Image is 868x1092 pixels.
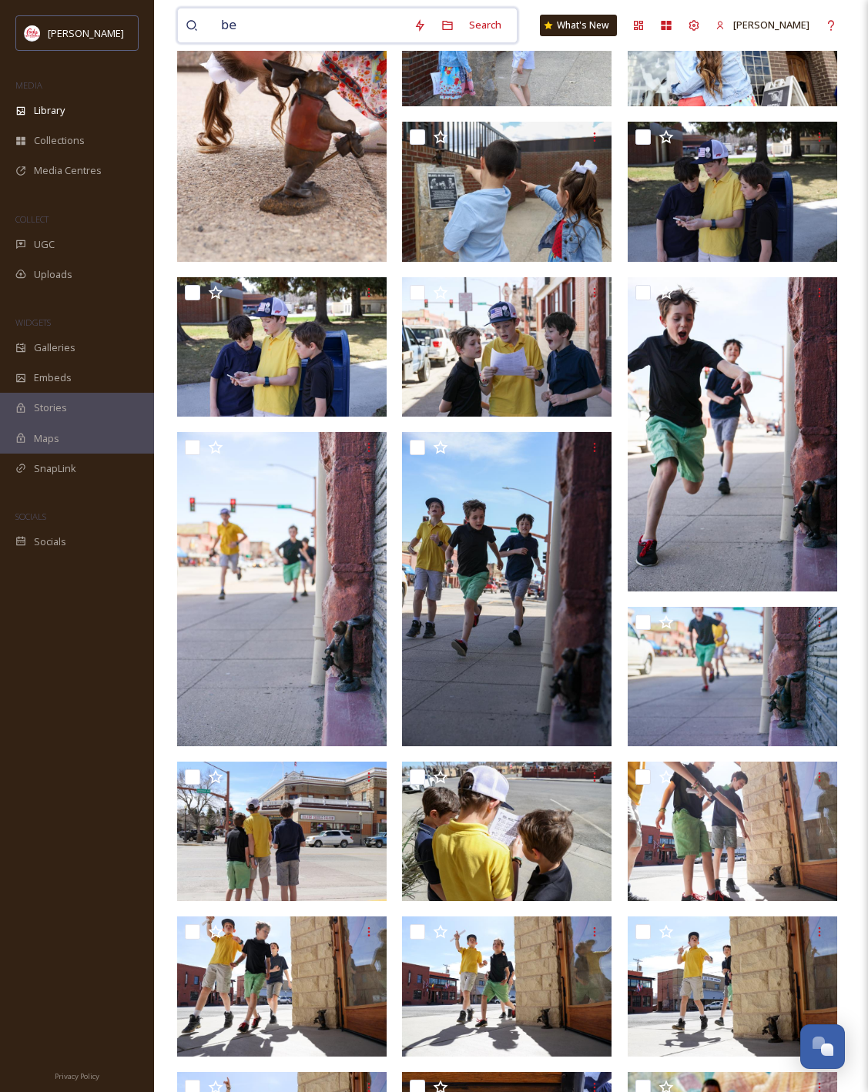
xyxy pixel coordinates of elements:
[177,432,387,746] img: BIB Photoshoot 2 _ 1Dx-20.jpg
[34,400,67,415] span: Stories
[628,122,837,261] img: BIB Photoshoot 2 _ 1Dx-16.jpg
[25,25,40,41] img: images%20(1).png
[55,1066,99,1084] a: Privacy Policy
[708,10,817,40] a: [PERSON_NAME]
[402,762,612,901] img: BIB Photoshoot 2 _ 1Dx-24.jpg
[48,26,124,40] span: [PERSON_NAME]
[34,534,66,549] span: Socials
[34,340,75,355] span: Galleries
[177,277,387,417] img: BIB Photoshoot 2 _ 1Dx-17.jpg
[15,213,49,225] span: COLLECT
[15,79,42,91] span: MEDIA
[177,916,387,1056] img: BIB Photoshoot 2 _ 1Dx-26.jpg
[628,277,837,591] img: BIB Photoshoot 2 _ 1Dx-19.jpg
[34,163,102,178] span: Media Centres
[177,762,387,901] img: BIB Photoshoot 2 _ 1Dx-23.jpg
[461,10,509,40] div: Search
[402,122,612,261] img: BIB Photoshoot 2 _ 1Dx-15.jpg
[402,432,612,746] img: BIB Photoshoot 2 _ 1Dx-21.jpg
[402,277,612,417] img: BIB Photoshoot 2 _ 1Dx-18.jpg
[628,607,837,746] img: BIB Photoshoot 2 _ 1Dx-22.jpg
[34,431,59,446] span: Maps
[733,18,809,32] span: [PERSON_NAME]
[34,461,76,476] span: SnapLink
[34,370,72,385] span: Embeds
[540,15,617,36] a: What's New
[628,916,837,1056] img: BIB Photoshoot 2 _ 1Dx-28.jpg
[34,103,65,118] span: Library
[34,267,72,282] span: Uploads
[55,1071,99,1081] span: Privacy Policy
[628,762,837,901] img: BIB Photoshoot 2 _ 1Dx-25.jpg
[15,317,51,328] span: WIDGETS
[34,237,55,252] span: UGC
[800,1024,845,1069] button: Open Chat
[213,8,406,42] input: Search your library
[34,133,85,148] span: Collections
[402,916,612,1056] img: BIB Photoshoot 2 _ 1Dx-27.jpg
[15,511,46,522] span: SOCIALS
